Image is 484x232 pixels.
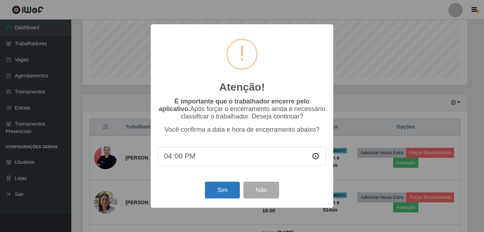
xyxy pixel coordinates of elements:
[158,126,326,133] p: Você confirma a data e hora de encerramento abaixo?
[243,182,279,198] button: Não
[159,98,309,112] b: É importante que o trabalhador encerre pelo aplicativo.
[219,81,265,94] h2: Atenção!
[158,98,326,120] p: Após forçar o encerramento ainda é necessário classificar o trabalhador. Deseja continuar?
[205,182,240,198] button: Sim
